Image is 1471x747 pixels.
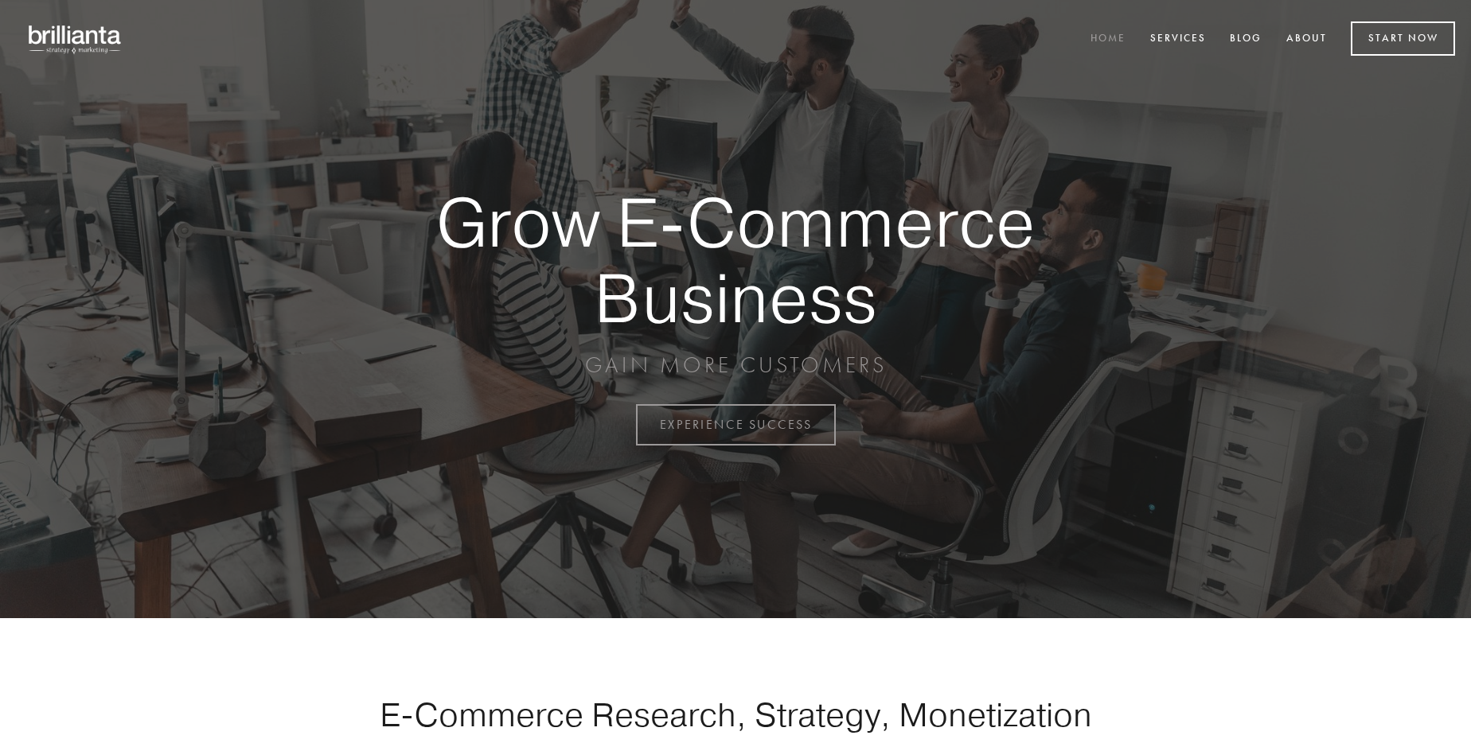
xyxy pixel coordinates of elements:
img: brillianta - research, strategy, marketing [16,16,135,62]
a: Blog [1219,26,1272,53]
a: About [1276,26,1337,53]
a: Services [1140,26,1216,53]
a: Home [1080,26,1136,53]
a: Start Now [1351,21,1455,56]
p: GAIN MORE CUSTOMERS [380,351,1091,379]
a: EXPERIENCE SUCCESS [636,404,836,445]
strong: Grow E-Commerce Business [380,185,1091,335]
h1: E-Commerce Research, Strategy, Monetization [330,694,1141,734]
